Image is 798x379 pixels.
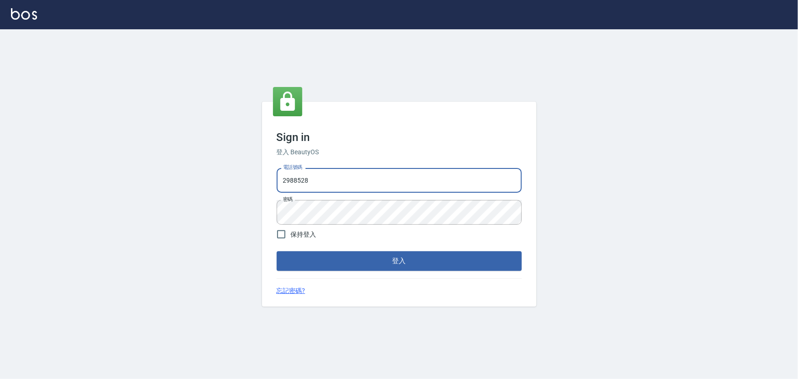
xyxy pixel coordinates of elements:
h3: Sign in [277,131,522,144]
h6: 登入 BeautyOS [277,147,522,157]
label: 密碼 [283,196,293,203]
a: 忘記密碼? [277,286,305,296]
img: Logo [11,8,37,20]
label: 電話號碼 [283,164,302,171]
button: 登入 [277,251,522,271]
span: 保持登入 [291,230,316,239]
